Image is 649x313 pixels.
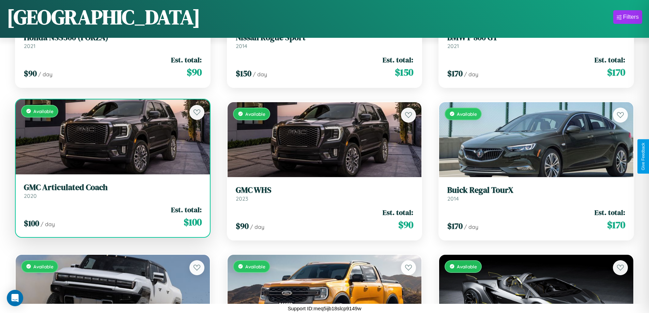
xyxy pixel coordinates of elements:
span: Available [245,111,265,117]
span: $ 170 [607,218,625,232]
span: 2021 [24,43,35,49]
span: Available [457,264,477,269]
a: BMW F 800 GT2021 [447,33,625,49]
span: Est. total: [594,55,625,65]
a: Honda NSS300 (FORZA)2021 [24,33,202,49]
span: 2023 [236,195,248,202]
span: 2014 [236,43,247,49]
span: Est. total: [594,207,625,217]
span: Est. total: [171,55,202,65]
h3: BMW F 800 GT [447,33,625,43]
h3: GMC WHS [236,185,414,195]
a: GMC WHS2023 [236,185,414,202]
span: $ 100 [184,215,202,229]
span: 2014 [447,195,459,202]
h1: [GEOGRAPHIC_DATA] [7,3,200,31]
span: $ 100 [24,218,39,229]
span: Available [457,111,477,117]
span: / day [464,223,478,230]
span: / day [41,221,55,228]
span: / day [38,71,52,78]
span: $ 90 [398,218,413,232]
div: Filters [623,14,639,20]
span: $ 170 [447,68,463,79]
span: $ 90 [187,65,202,79]
h3: Honda NSS300 (FORZA) [24,33,202,43]
span: Available [33,108,53,114]
span: $ 150 [395,65,413,79]
span: Est. total: [383,207,413,217]
span: Est. total: [383,55,413,65]
span: / day [253,71,267,78]
span: 2021 [447,43,459,49]
span: $ 90 [24,68,37,79]
span: / day [250,223,264,230]
span: $ 90 [236,220,249,232]
button: Filters [613,10,642,24]
span: Est. total: [171,205,202,215]
a: Nissan Rogue Sport2014 [236,33,414,49]
div: Give Feedback [641,143,646,170]
a: Buick Regal TourX2014 [447,185,625,202]
h3: Buick Regal TourX [447,185,625,195]
a: GMC Articulated Coach2020 [24,183,202,199]
span: Available [245,264,265,269]
h3: GMC Articulated Coach [24,183,202,192]
span: 2020 [24,192,37,199]
h3: Nissan Rogue Sport [236,33,414,43]
div: Open Intercom Messenger [7,290,23,306]
span: Available [33,264,53,269]
p: Support ID: meq5ijb18slcp9149w [288,304,361,313]
span: / day [464,71,478,78]
span: $ 170 [607,65,625,79]
span: $ 170 [447,220,463,232]
span: $ 150 [236,68,251,79]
